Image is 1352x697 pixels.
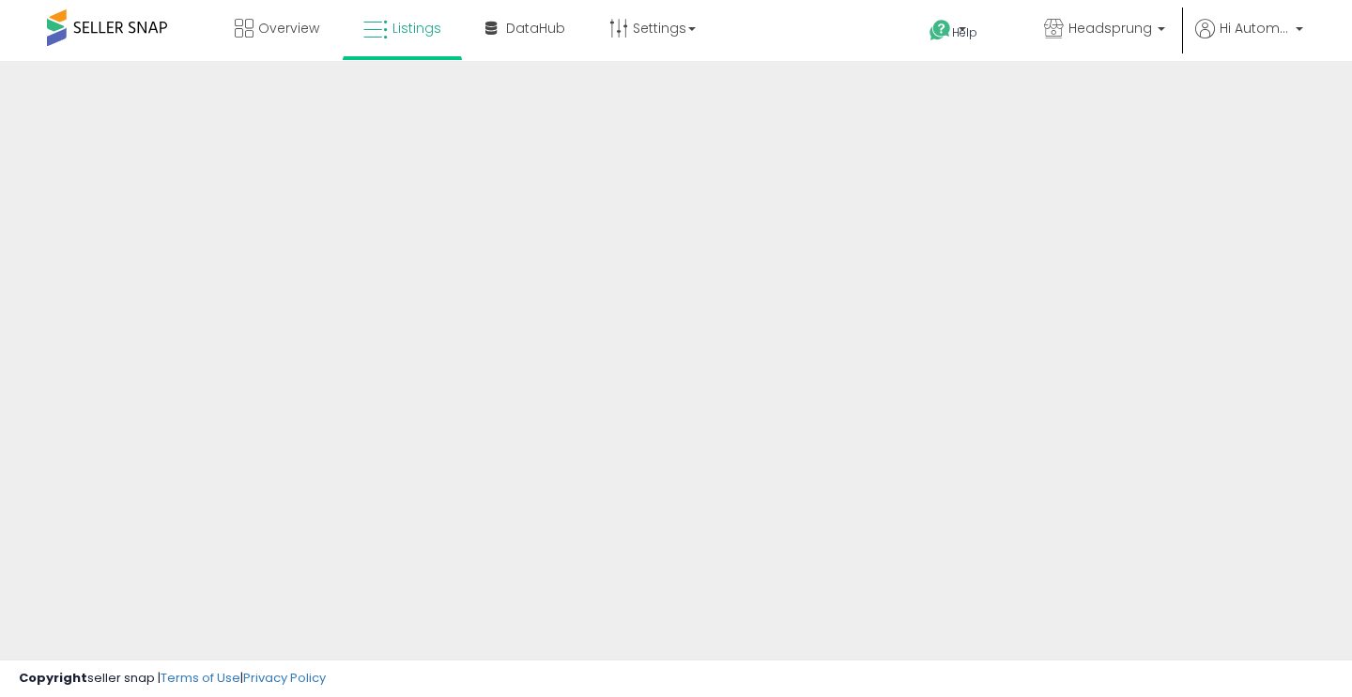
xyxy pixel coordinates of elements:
i: Get Help [929,19,952,42]
a: Hi Automation [1195,19,1303,61]
span: Overview [258,19,319,38]
span: Headsprung [1068,19,1152,38]
span: DataHub [506,19,565,38]
div: seller snap | | [19,670,326,688]
span: Help [952,24,977,40]
a: Help [914,5,1014,61]
a: Privacy Policy [243,669,326,687]
a: Terms of Use [161,669,240,687]
strong: Copyright [19,669,87,687]
span: Listings [392,19,441,38]
span: Hi Automation [1220,19,1290,38]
